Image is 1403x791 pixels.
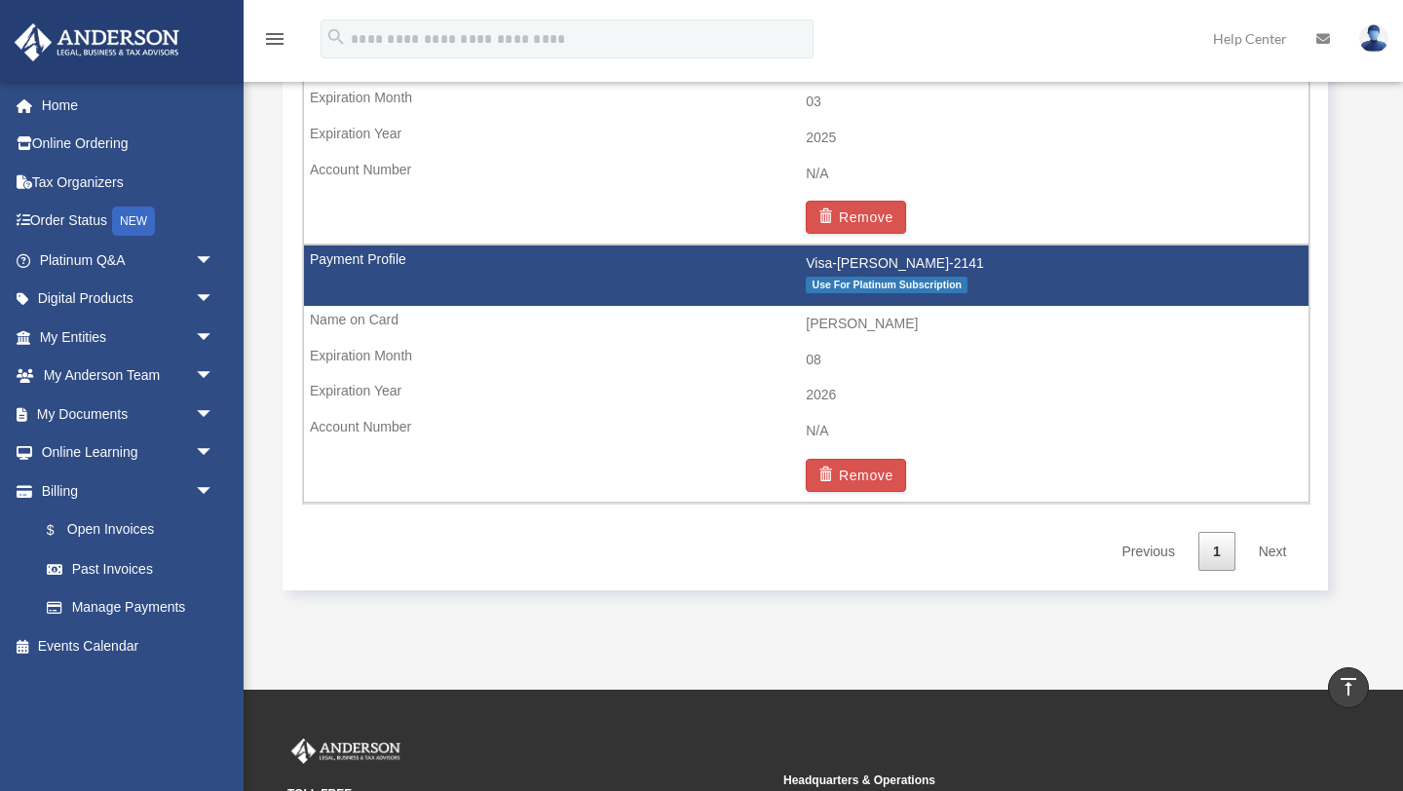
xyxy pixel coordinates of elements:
[304,120,1308,157] td: 2025
[1337,675,1360,698] i: vertical_align_top
[14,163,244,202] a: Tax Organizers
[14,395,244,433] a: My Documentsarrow_drop_down
[304,342,1308,379] td: 08
[27,510,244,550] a: $Open Invoices
[14,202,244,242] a: Order StatusNEW
[806,277,967,293] span: Use For Platinum Subscription
[27,549,244,588] a: Past Invoices
[1359,24,1388,53] img: User Pic
[263,27,286,51] i: menu
[806,459,906,492] button: Remove
[14,125,244,164] a: Online Ordering
[325,26,347,48] i: search
[57,518,67,543] span: $
[304,156,1308,193] td: N/A
[806,201,906,234] button: Remove
[1244,532,1302,572] a: Next
[195,357,234,396] span: arrow_drop_down
[14,280,244,319] a: Digital Productsarrow_drop_down
[1198,532,1235,572] a: 1
[14,318,244,357] a: My Entitiesarrow_drop_down
[195,433,234,473] span: arrow_drop_down
[783,771,1266,791] small: Headquarters & Operations
[304,245,1308,306] td: Visa-[PERSON_NAME]-2141
[304,84,1308,121] td: 03
[112,207,155,236] div: NEW
[27,588,234,627] a: Manage Payments
[195,471,234,511] span: arrow_drop_down
[1107,532,1189,572] a: Previous
[14,357,244,395] a: My Anderson Teamarrow_drop_down
[195,395,234,434] span: arrow_drop_down
[14,471,244,510] a: Billingarrow_drop_down
[9,23,185,61] img: Anderson Advisors Platinum Portal
[195,280,234,320] span: arrow_drop_down
[287,738,404,764] img: Anderson Advisors Platinum Portal
[14,86,244,125] a: Home
[14,241,244,280] a: Platinum Q&Aarrow_drop_down
[263,34,286,51] a: menu
[304,413,1308,450] td: N/A
[1328,667,1369,708] a: vertical_align_top
[14,626,244,665] a: Events Calendar
[195,318,234,358] span: arrow_drop_down
[14,433,244,472] a: Online Learningarrow_drop_down
[304,377,1308,414] td: 2026
[304,306,1308,343] td: [PERSON_NAME]
[195,241,234,281] span: arrow_drop_down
